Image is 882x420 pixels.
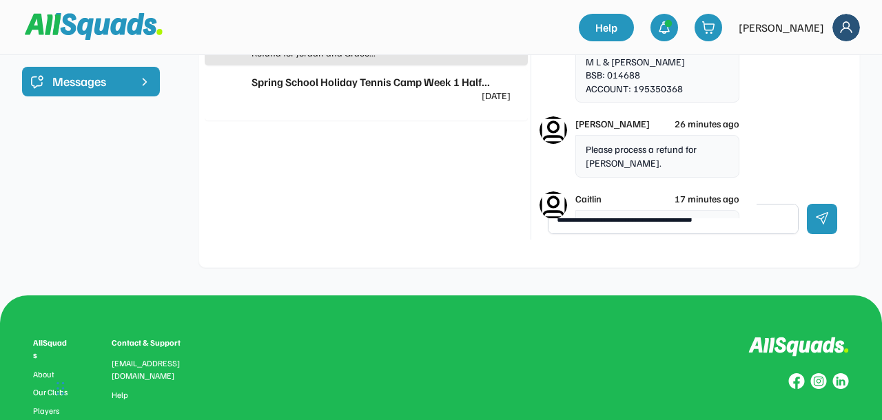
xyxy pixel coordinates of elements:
[675,116,739,131] div: 26 minutes ago
[748,337,849,357] img: Logo%20inverted.svg
[252,74,511,90] div: Spring School Holiday Tennis Camp Week 1 Half...
[482,90,511,101] div: [DATE]
[810,373,827,390] img: Group%20copy%207.svg
[579,14,634,41] a: Help
[112,390,128,400] a: Help
[832,373,849,390] img: Group%20copy%206.svg
[675,191,739,206] div: 17 minutes ago
[25,13,163,39] img: Squad%20Logo.svg
[540,191,567,219] img: Icon%20%282%29.svg
[33,337,70,361] div: AllSquads
[138,75,152,89] img: chevron-right%20copy%203.svg
[832,14,860,41] img: Frame%2018.svg
[575,116,650,131] div: [PERSON_NAME]
[30,75,44,89] img: Icon%20%2821%29.svg
[575,135,740,177] div: Please process a refund for [PERSON_NAME].
[739,19,824,36] div: [PERSON_NAME]
[540,116,567,144] img: Icon%20%282%29.svg
[112,337,197,349] div: Contact & Support
[575,210,740,266] div: Can I have a refund for [DEMOGRAPHIC_DATA] Timu - bsb 633 000 and account 204988133
[112,357,197,382] div: [EMAIL_ADDRESS][DOMAIN_NAME]
[575,191,602,206] div: Caitlin
[788,373,805,390] img: Group%20copy%208.svg
[52,72,130,91] div: Messages
[213,79,243,109] img: yH5BAEAAAAALAAAAAABAAEAAAIBRAA7
[701,21,715,34] img: shopping-cart-01%20%281%29.svg
[657,21,671,34] img: bell-03%20%281%29.svg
